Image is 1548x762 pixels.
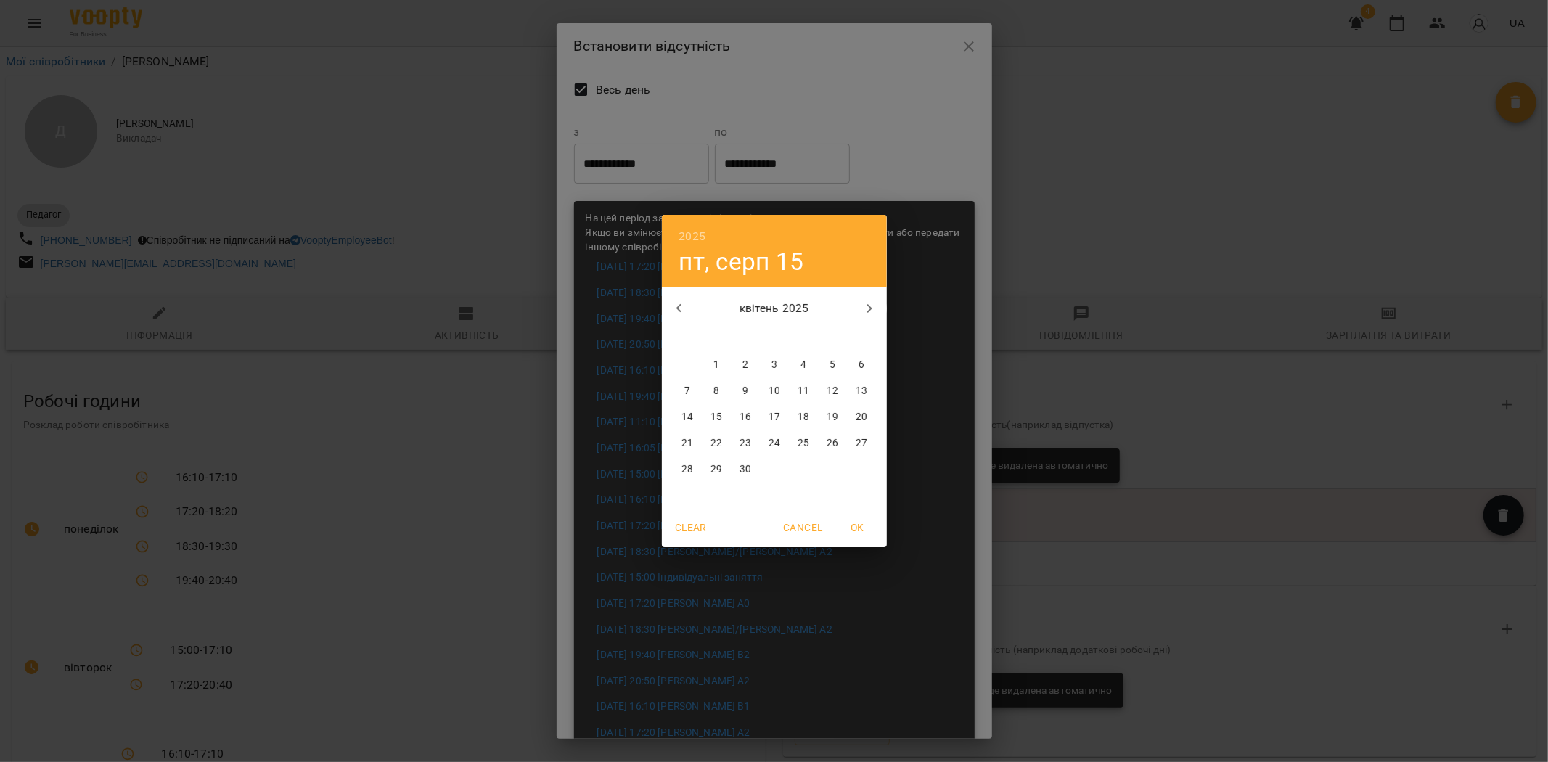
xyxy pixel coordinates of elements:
[790,404,816,430] button: 18
[703,352,729,378] button: 1
[713,384,718,398] p: 8
[732,456,758,483] button: 30
[761,330,787,345] span: чт
[761,352,787,378] button: 3
[761,404,787,430] button: 17
[739,410,750,425] p: 16
[696,300,852,317] p: квітень 2025
[771,358,777,372] p: 3
[710,436,721,451] p: 22
[826,436,838,451] p: 26
[761,378,787,404] button: 10
[703,330,729,345] span: вт
[819,352,845,378] button: 5
[681,462,692,477] p: 28
[674,456,700,483] button: 28
[710,410,721,425] p: 15
[768,384,779,398] p: 10
[835,515,881,541] button: OK
[710,462,721,477] p: 29
[742,384,748,398] p: 9
[797,384,808,398] p: 11
[732,352,758,378] button: 2
[703,404,729,430] button: 15
[819,378,845,404] button: 12
[800,358,806,372] p: 4
[790,352,816,378] button: 4
[681,410,692,425] p: 14
[783,519,822,536] span: Cancel
[703,430,729,456] button: 22
[732,330,758,345] span: ср
[797,410,808,425] p: 18
[742,358,748,372] p: 2
[790,330,816,345] span: пт
[848,378,875,404] button: 13
[732,378,758,404] button: 9
[713,358,718,372] p: 1
[855,384,867,398] p: 13
[739,436,750,451] p: 23
[674,330,700,345] span: пн
[777,515,828,541] button: Cancel
[858,358,864,372] p: 6
[732,430,758,456] button: 23
[732,404,758,430] button: 16
[681,436,692,451] p: 21
[848,352,875,378] button: 6
[768,410,779,425] p: 17
[790,430,816,456] button: 25
[703,378,729,404] button: 8
[684,384,689,398] p: 7
[703,456,729,483] button: 29
[819,430,845,456] button: 26
[855,436,867,451] p: 27
[819,404,845,430] button: 19
[679,247,804,276] button: пт, серп 15
[848,430,875,456] button: 27
[829,358,835,372] p: 5
[674,404,700,430] button: 14
[826,410,838,425] p: 19
[848,404,875,430] button: 20
[674,430,700,456] button: 21
[826,384,838,398] p: 12
[668,515,714,541] button: Clear
[768,436,779,451] p: 24
[739,462,750,477] p: 30
[674,378,700,404] button: 7
[761,430,787,456] button: 24
[855,410,867,425] p: 20
[673,519,708,536] span: Clear
[848,330,875,345] span: нд
[679,226,706,247] button: 2025
[819,330,845,345] span: сб
[790,378,816,404] button: 11
[840,519,875,536] span: OK
[797,436,808,451] p: 25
